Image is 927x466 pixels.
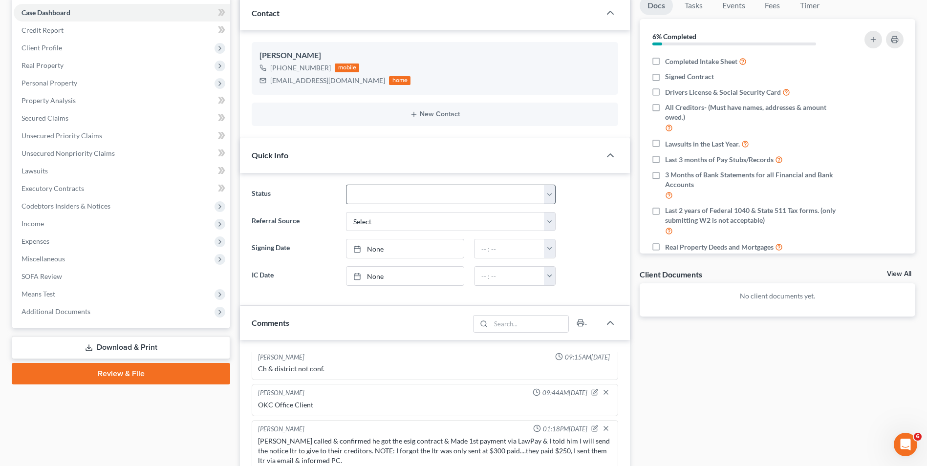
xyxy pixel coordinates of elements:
[491,316,568,332] input: Search...
[887,271,911,277] a: View All
[258,364,612,374] div: Ch & district not conf.
[252,318,289,327] span: Comments
[14,21,230,39] a: Credit Report
[22,272,62,280] span: SOFA Review
[652,32,696,41] strong: 6% Completed
[346,239,464,258] a: None
[22,184,84,192] span: Executory Contracts
[543,424,587,434] span: 01:18PM[DATE]
[22,149,115,157] span: Unsecured Nonpriority Claims
[14,180,230,197] a: Executory Contracts
[22,131,102,140] span: Unsecured Priority Claims
[22,290,55,298] span: Means Test
[247,266,341,286] label: IC Date
[22,202,110,210] span: Codebtors Insiders & Notices
[258,424,304,434] div: [PERSON_NAME]
[665,72,714,82] span: Signed Contract
[247,185,341,204] label: Status
[22,79,77,87] span: Personal Property
[259,50,610,62] div: [PERSON_NAME]
[665,139,740,149] span: Lawsuits in the Last Year.
[474,267,544,285] input: -- : --
[22,26,64,34] span: Credit Report
[640,269,702,279] div: Client Documents
[270,76,385,85] div: [EMAIL_ADDRESS][DOMAIN_NAME]
[665,206,838,225] span: Last 2 years of Federal 1040 & State 511 Tax forms. (only submitting W2 is not acceptable)
[22,8,70,17] span: Case Dashboard
[22,114,68,122] span: Secured Claims
[346,267,464,285] a: None
[252,8,280,18] span: Contact
[665,242,774,252] span: Real Property Deeds and Mortgages
[565,353,610,362] span: 09:15AM[DATE]
[247,239,341,258] label: Signing Date
[14,162,230,180] a: Lawsuits
[647,291,907,301] p: No client documents yet.
[665,103,838,122] span: All Creditors- (Must have names, addresses & amount owed.)
[22,61,64,69] span: Real Property
[259,110,610,118] button: New Contact
[258,400,612,410] div: OKC Office Client
[389,76,410,85] div: home
[335,64,359,72] div: mobile
[665,155,774,165] span: Last 3 months of Pay Stubs/Records
[22,219,44,228] span: Income
[22,167,48,175] span: Lawsuits
[22,254,65,263] span: Miscellaneous
[665,57,737,66] span: Completed Intake Sheet
[14,127,230,145] a: Unsecured Priority Claims
[14,268,230,285] a: SOFA Review
[22,96,76,105] span: Property Analysis
[22,237,49,245] span: Expenses
[258,388,304,398] div: [PERSON_NAME]
[14,109,230,127] a: Secured Claims
[542,388,587,398] span: 09:44AM[DATE]
[22,307,90,316] span: Additional Documents
[12,363,230,384] a: Review & File
[252,150,288,160] span: Quick Info
[14,145,230,162] a: Unsecured Nonpriority Claims
[258,353,304,362] div: [PERSON_NAME]
[270,63,331,73] div: [PHONE_NUMBER]
[665,170,838,190] span: 3 Months of Bank Statements for all Financial and Bank Accounts
[894,433,917,456] iframe: Intercom live chat
[914,433,922,441] span: 6
[665,87,781,97] span: Drivers License & Social Security Card
[22,43,62,52] span: Client Profile
[474,239,544,258] input: -- : --
[247,212,341,232] label: Referral Source
[12,336,230,359] a: Download & Print
[258,436,612,466] div: [PERSON_NAME] called & confirmed he got the esig contract & Made 1st payment via LawPay & I told ...
[14,92,230,109] a: Property Analysis
[14,4,230,21] a: Case Dashboard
